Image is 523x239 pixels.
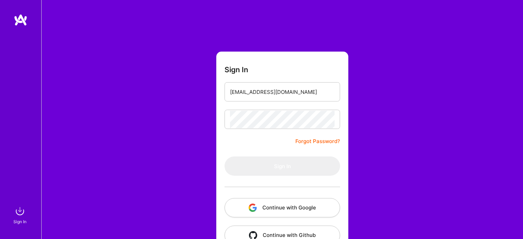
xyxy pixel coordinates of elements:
button: Sign In [225,156,340,176]
button: Continue with Google [225,198,340,217]
input: Email... [230,83,335,101]
a: Forgot Password? [295,137,340,145]
img: icon [249,204,257,212]
div: Sign In [13,218,26,225]
img: sign in [13,204,27,218]
img: logo [14,14,28,26]
h3: Sign In [225,65,248,74]
a: sign inSign In [14,204,27,225]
